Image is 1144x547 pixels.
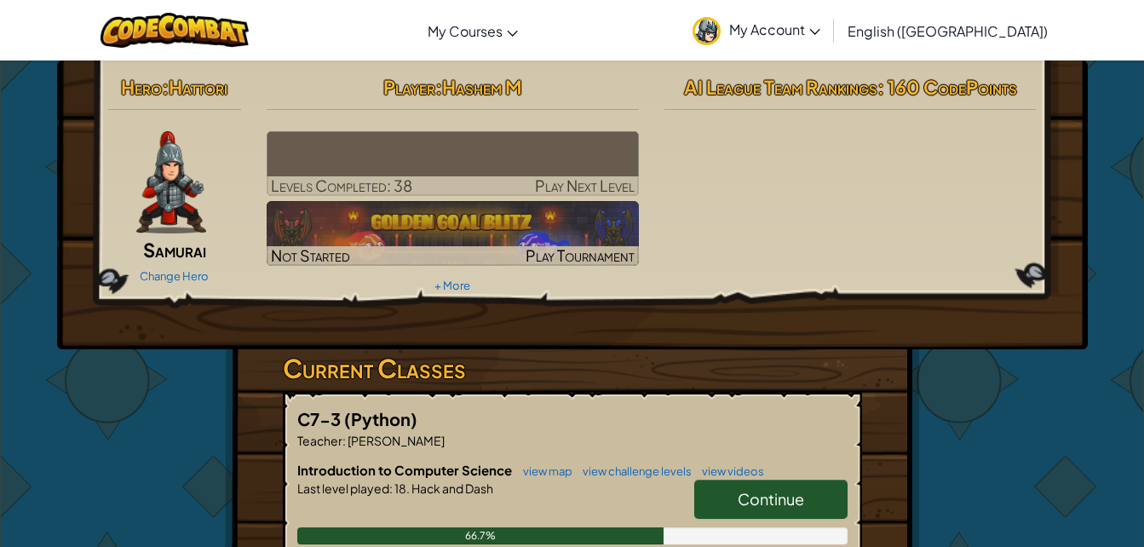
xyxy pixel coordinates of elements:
[267,131,639,196] a: Play Next Level
[297,433,342,448] span: Teacher
[297,462,515,478] span: Introduction to Computer Science
[535,176,635,195] span: Play Next Level
[140,269,209,283] a: Change Hero
[271,176,412,195] span: Levels Completed: 38
[434,279,470,292] a: + More
[344,408,417,429] span: (Python)
[297,527,664,544] div: 66.7%
[297,408,344,429] span: C7-3
[515,464,572,478] a: view map
[428,22,503,40] span: My Courses
[346,433,445,448] span: [PERSON_NAME]
[393,481,410,496] span: 18.
[143,238,206,262] span: Samurai
[283,349,862,388] h3: Current Classes
[574,464,692,478] a: view challenge levels
[729,20,820,38] span: My Account
[101,13,250,48] img: CodeCombat logo
[342,433,346,448] span: :
[271,245,350,265] span: Not Started
[693,464,764,478] a: view videos
[738,489,804,509] span: Continue
[442,75,522,99] span: Hashem M
[162,75,169,99] span: :
[684,75,877,99] span: AI League Team Rankings
[848,22,1048,40] span: English ([GEOGRAPHIC_DATA])
[684,3,829,57] a: My Account
[267,201,639,266] a: Not StartedPlay Tournament
[526,245,635,265] span: Play Tournament
[419,8,526,54] a: My Courses
[693,17,721,45] img: avatar
[435,75,442,99] span: :
[136,131,206,233] img: samurai.pose.png
[121,75,162,99] span: Hero
[297,481,389,496] span: Last level played
[877,75,1017,99] span: : 160 CodePoints
[389,481,393,496] span: :
[410,481,493,496] span: Hack and Dash
[267,201,639,266] img: Golden Goal
[383,75,435,99] span: Player
[839,8,1056,54] a: English ([GEOGRAPHIC_DATA])
[169,75,227,99] span: Hattori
